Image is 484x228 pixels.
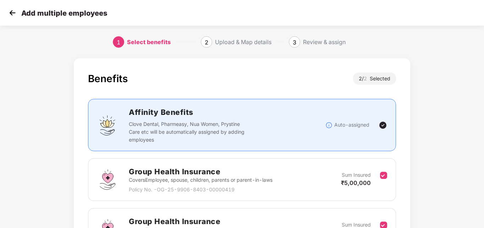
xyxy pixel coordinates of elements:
p: Clove Dental, Pharmeasy, Nua Women, Prystine Care etc will be automatically assigned by adding em... [129,120,247,144]
p: Auto-assigned [334,121,369,129]
div: Review & assign [303,36,346,48]
p: Add multiple employees [21,9,107,17]
h2: Group Health Insurance [129,216,235,227]
img: svg+xml;base64,PHN2ZyBpZD0iR3JvdXBfSGVhbHRoX0luc3VyYW5jZSIgZGF0YS1uYW1lPSJHcm91cCBIZWFsdGggSW5zdX... [97,169,118,190]
span: ₹5,00,000 [341,179,371,186]
img: svg+xml;base64,PHN2ZyB4bWxucz0iaHR0cDovL3d3dy53My5vcmcvMjAwMC9zdmciIHdpZHRoPSIzMCIgaGVpZ2h0PSIzMC... [7,7,18,18]
span: 2 [364,75,370,81]
h2: Group Health Insurance [129,166,273,177]
div: Upload & Map details [215,36,271,48]
span: 2 [205,39,208,46]
p: Sum Insured [342,171,371,179]
img: svg+xml;base64,PHN2ZyBpZD0iSW5mb18tXzMyeDMyIiBkYXRhLW5hbWU9IkluZm8gLSAzMngzMiIgeG1sbnM9Imh0dHA6Ly... [325,122,332,129]
h2: Affinity Benefits [129,106,325,118]
p: Covers Employee, spouse, children, parents or parent-in-laws [129,176,273,184]
img: svg+xml;base64,PHN2ZyBpZD0iQWZmaW5pdHlfQmVuZWZpdHMiIGRhdGEtbmFtZT0iQWZmaW5pdHkgQmVuZWZpdHMiIHhtbG... [97,115,118,136]
span: 3 [293,39,296,46]
div: Benefits [88,73,128,85]
div: Select benefits [127,36,171,48]
p: Policy No. - OG-25-9906-8403-00000419 [129,186,273,193]
img: svg+xml;base64,PHN2ZyBpZD0iVGljay0yNHgyNCIgeG1sbnM9Imh0dHA6Ly93d3cudzMub3JnLzIwMDAvc3ZnIiB3aWR0aD... [379,121,387,129]
div: 2 / Selected [353,73,396,85]
span: 1 [117,39,120,46]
